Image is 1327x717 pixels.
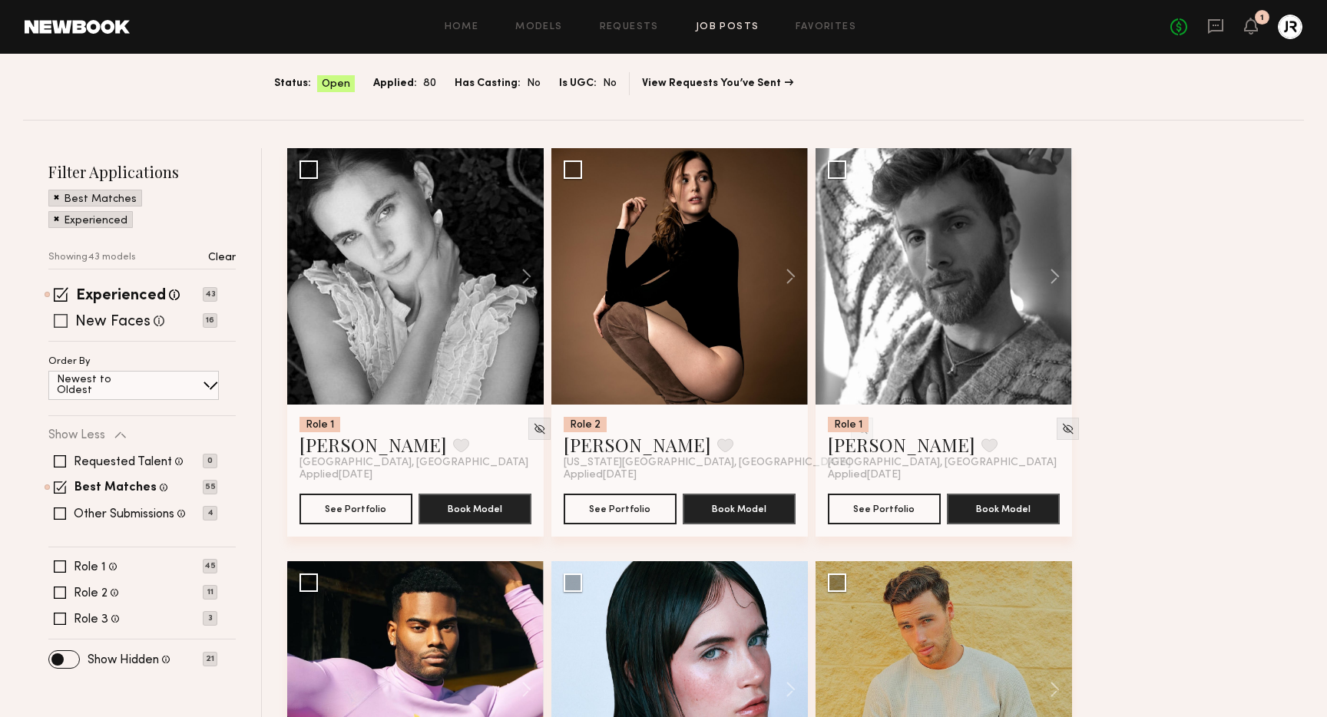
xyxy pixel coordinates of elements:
p: Showing 43 models [48,253,136,263]
span: Status: [274,75,311,92]
img: Unhide Model [533,422,546,435]
p: 16 [203,313,217,328]
a: Home [445,22,479,32]
a: Favorites [796,22,856,32]
label: Requested Talent [74,456,172,468]
p: 43 [203,287,217,302]
div: Applied [DATE] [299,469,531,481]
span: No [527,75,541,92]
div: Applied [DATE] [828,469,1060,481]
a: Requests [600,22,659,32]
p: 11 [203,585,217,600]
label: Role 2 [74,587,108,600]
p: Order By [48,357,91,367]
span: [GEOGRAPHIC_DATA], [GEOGRAPHIC_DATA] [828,457,1057,469]
label: Role 1 [74,561,106,573]
span: Applied: [373,75,417,92]
p: 21 [203,652,217,666]
h2: Filter Applications [48,161,236,182]
p: 45 [203,559,217,573]
p: Best Matches [64,194,137,205]
p: Newest to Oldest [57,375,148,396]
p: Show Less [48,429,105,441]
p: Experienced [64,216,127,226]
span: Has Casting: [455,75,521,92]
div: Applied [DATE] [564,469,796,481]
button: Book Model [947,494,1060,524]
div: Role 1 [299,417,340,432]
span: Is UGC: [559,75,597,92]
a: [PERSON_NAME] [828,432,975,457]
div: 1 [1260,14,1264,22]
a: Book Model [419,501,531,514]
a: Book Model [683,501,796,514]
a: [PERSON_NAME] [564,432,711,457]
button: See Portfolio [828,494,941,524]
span: [GEOGRAPHIC_DATA], [GEOGRAPHIC_DATA] [299,457,528,469]
button: See Portfolio [299,494,412,524]
p: 0 [203,454,217,468]
span: Open [322,77,350,92]
p: Clear [208,253,236,263]
div: Role 1 [828,417,869,432]
span: 80 [423,75,436,92]
p: 3 [203,611,217,626]
label: Experienced [76,289,166,304]
span: [US_STATE][GEOGRAPHIC_DATA], [GEOGRAPHIC_DATA] [564,457,851,469]
label: Other Submissions [74,508,174,520]
button: See Portfolio [564,494,677,524]
a: [PERSON_NAME] [299,432,447,457]
label: Best Matches [74,482,157,494]
a: Models [515,22,562,32]
button: Book Model [683,494,796,524]
img: Unhide Model [1061,422,1074,435]
label: Show Hidden [88,654,159,666]
div: Role 2 [564,417,607,432]
a: Job Posts [696,22,759,32]
p: 4 [203,506,217,520]
span: No [603,75,617,92]
a: Book Model [947,501,1060,514]
a: View Requests You’ve Sent [642,78,793,89]
label: New Faces [75,315,151,330]
button: Book Model [419,494,531,524]
p: 55 [203,480,217,494]
label: Role 3 [74,613,108,626]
